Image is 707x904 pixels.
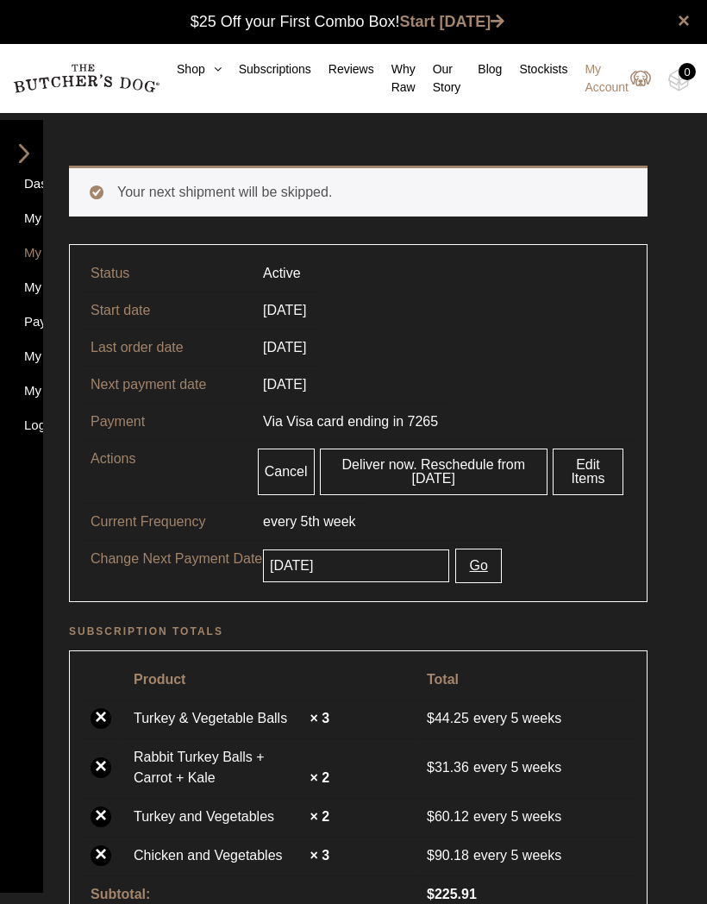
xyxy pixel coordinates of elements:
[91,512,263,532] p: Current Frequency
[134,845,306,866] a: Chicken and Vegetables
[80,292,253,329] td: Start date
[11,144,37,163] img: DropDown-right-side.png
[310,848,329,863] strong: × 3
[679,63,696,80] div: 0
[80,403,253,440] td: Payment
[416,798,636,835] td: every 5 weeks
[263,514,320,529] span: every 5th
[320,449,547,495] a: Deliver now. Reschedule from [DATE]
[310,809,329,824] strong: × 2
[416,837,636,874] td: every 5 weeks
[91,845,111,866] a: ×
[91,807,111,827] a: ×
[427,845,473,866] span: 90.18
[374,60,416,97] a: Why Raw
[134,708,306,729] a: Turkey & Vegetable Balls
[427,809,473,824] span: 60.12
[80,329,253,366] td: Last order date
[134,747,306,788] a: Rabbit Turkey Balls + Carrot + Kale
[455,549,501,583] button: Go
[427,760,473,775] span: 31.36
[668,69,690,91] img: TBD_Cart-Empty.png
[91,757,111,778] a: ×
[427,887,477,901] span: 225.91
[11,174,32,198] a: Dashboard
[11,312,32,336] a: Payment Methods
[460,60,502,78] a: Blog
[427,711,435,725] span: $
[123,662,415,698] th: Product
[400,13,505,30] a: Start [DATE]
[427,711,473,725] span: 44.25
[427,887,435,901] span: $
[258,449,315,495] a: Cancel
[253,329,316,366] td: [DATE]
[416,60,461,97] a: Our Story
[427,760,435,775] span: $
[11,243,32,267] a: My Subscriptions
[253,255,311,292] td: Active
[80,440,245,503] td: Actions
[253,366,316,403] td: [DATE]
[11,416,32,439] a: Logout
[253,292,316,329] td: [DATE]
[427,809,435,824] span: $
[553,449,623,495] a: Edit Items
[567,60,651,97] a: My Account
[222,60,311,78] a: Subscriptions
[134,807,306,827] a: Turkey and Vegetables
[416,738,636,796] td: every 5 weeks
[91,549,263,569] p: Change Next Payment Date
[69,166,648,217] div: Your next shipment will be skipped.
[310,770,329,785] strong: × 2
[502,60,567,78] a: Stockists
[11,209,32,232] a: My Orders
[91,708,111,729] a: ×
[416,700,636,737] td: every 5 weeks
[310,711,329,725] strong: × 3
[80,366,253,403] td: Next payment date
[80,255,253,292] td: Status
[160,60,222,78] a: Shop
[323,514,355,529] span: week
[311,60,374,78] a: Reviews
[678,10,690,31] a: close
[11,347,32,370] a: My Details
[427,848,435,863] span: $
[11,381,32,405] a: My Dogs
[263,414,438,429] span: Via Visa card ending in 7265
[416,662,636,698] th: Total
[11,278,32,301] a: My Addresses
[69,623,648,640] h2: Subscription totals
